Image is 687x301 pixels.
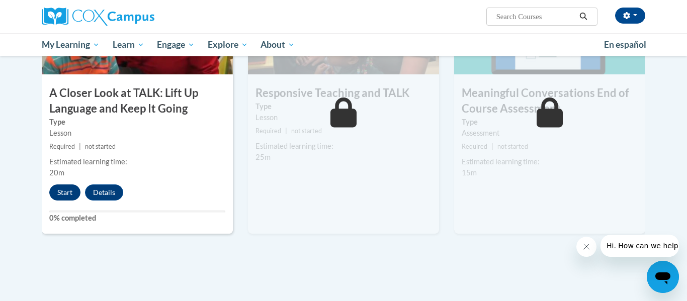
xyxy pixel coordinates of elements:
[255,153,271,161] span: 25m
[248,85,439,101] h3: Responsive Teaching and TALK
[79,143,81,150] span: |
[462,168,477,177] span: 15m
[208,39,248,51] span: Explore
[255,127,281,135] span: Required
[49,156,225,167] div: Estimated learning time:
[255,101,432,112] label: Type
[85,143,116,150] span: not started
[462,117,638,128] label: Type
[6,7,81,15] span: Hi. How can we help?
[454,85,645,117] h3: Meaningful Conversations End of Course Assessment
[597,34,653,55] a: En español
[49,184,80,200] button: Start
[42,85,233,117] h3: A Closer Look at TALK: Lift Up Language and Keep It Going
[462,143,487,150] span: Required
[254,33,302,56] a: About
[576,11,591,23] button: Search
[85,184,123,200] button: Details
[261,39,295,51] span: About
[495,11,576,23] input: Search Courses
[42,39,100,51] span: My Learning
[49,213,225,224] label: 0% completed
[35,33,106,56] a: My Learning
[106,33,151,56] a: Learn
[49,143,75,150] span: Required
[49,117,225,128] label: Type
[615,8,645,24] button: Account Settings
[113,39,144,51] span: Learn
[491,143,493,150] span: |
[285,127,287,135] span: |
[497,143,528,150] span: not started
[600,235,679,257] iframe: Message from company
[49,168,64,177] span: 20m
[42,8,233,26] a: Cox Campus
[462,156,638,167] div: Estimated learning time:
[42,8,154,26] img: Cox Campus
[647,261,679,293] iframe: Button to launch messaging window
[201,33,254,56] a: Explore
[49,128,225,139] div: Lesson
[576,237,596,257] iframe: Close message
[255,141,432,152] div: Estimated learning time:
[291,127,322,135] span: not started
[150,33,201,56] a: Engage
[255,112,432,123] div: Lesson
[27,33,660,56] div: Main menu
[157,39,195,51] span: Engage
[604,39,646,50] span: En español
[462,128,638,139] div: Assessment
